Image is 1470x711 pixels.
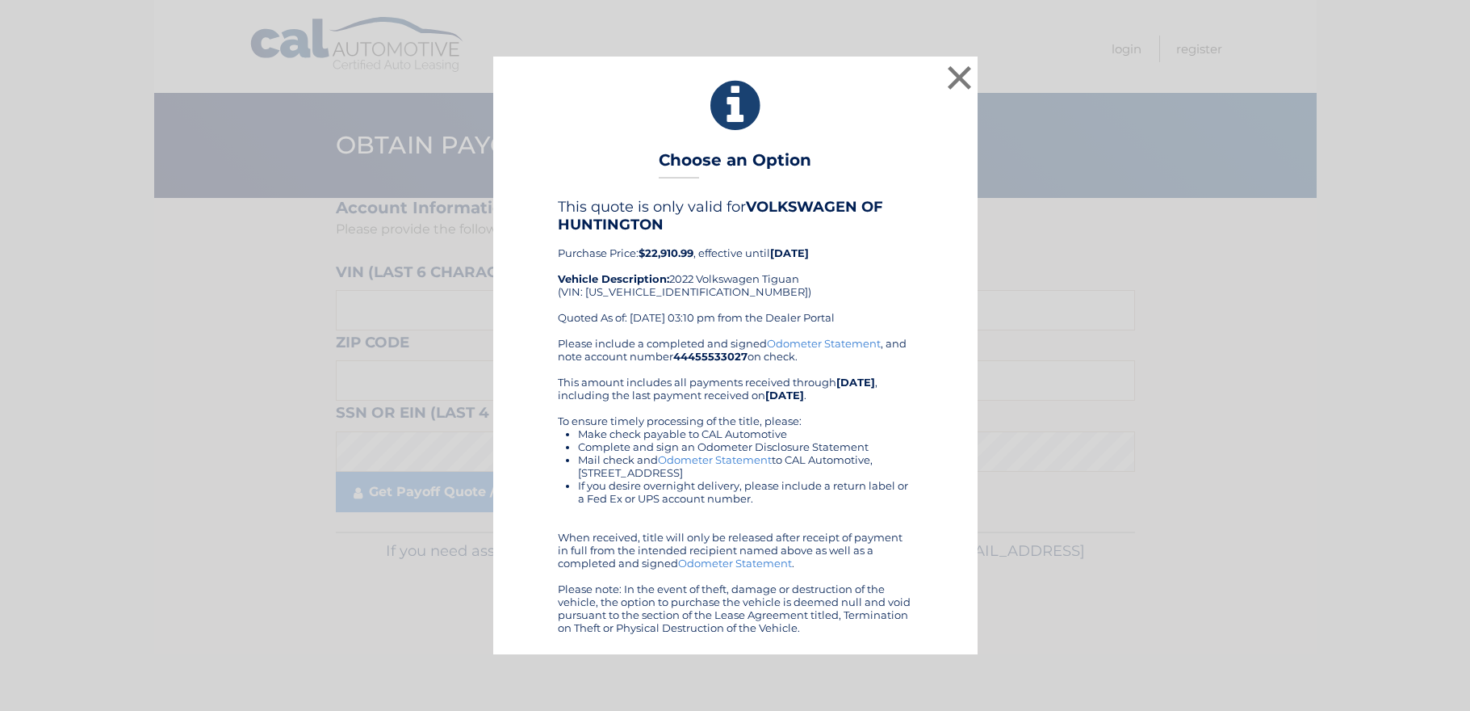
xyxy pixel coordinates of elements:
[578,479,913,505] li: If you desire overnight delivery, please include a return label or a Fed Ex or UPS account number.
[558,198,883,233] b: VOLKSWAGEN OF HUNTINGTON
[578,440,913,453] li: Complete and sign an Odometer Disclosure Statement
[678,557,792,570] a: Odometer Statement
[673,350,748,363] b: 44455533027
[944,61,976,94] button: ×
[836,376,875,389] b: [DATE]
[770,246,809,259] b: [DATE]
[658,453,772,466] a: Odometer Statement
[578,427,913,440] li: Make check payable to CAL Automotive
[558,272,669,285] strong: Vehicle Description:
[767,337,881,350] a: Odometer Statement
[558,198,913,233] h4: This quote is only valid for
[639,246,693,259] b: $22,910.99
[765,389,804,402] b: [DATE]
[558,337,913,634] div: Please include a completed and signed , and note account number on check. This amount includes al...
[578,453,913,479] li: Mail check and to CAL Automotive, [STREET_ADDRESS]
[558,198,913,337] div: Purchase Price: , effective until 2022 Volkswagen Tiguan (VIN: [US_VEHICLE_IDENTIFICATION_NUMBER]...
[659,150,811,179] h3: Choose an Option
